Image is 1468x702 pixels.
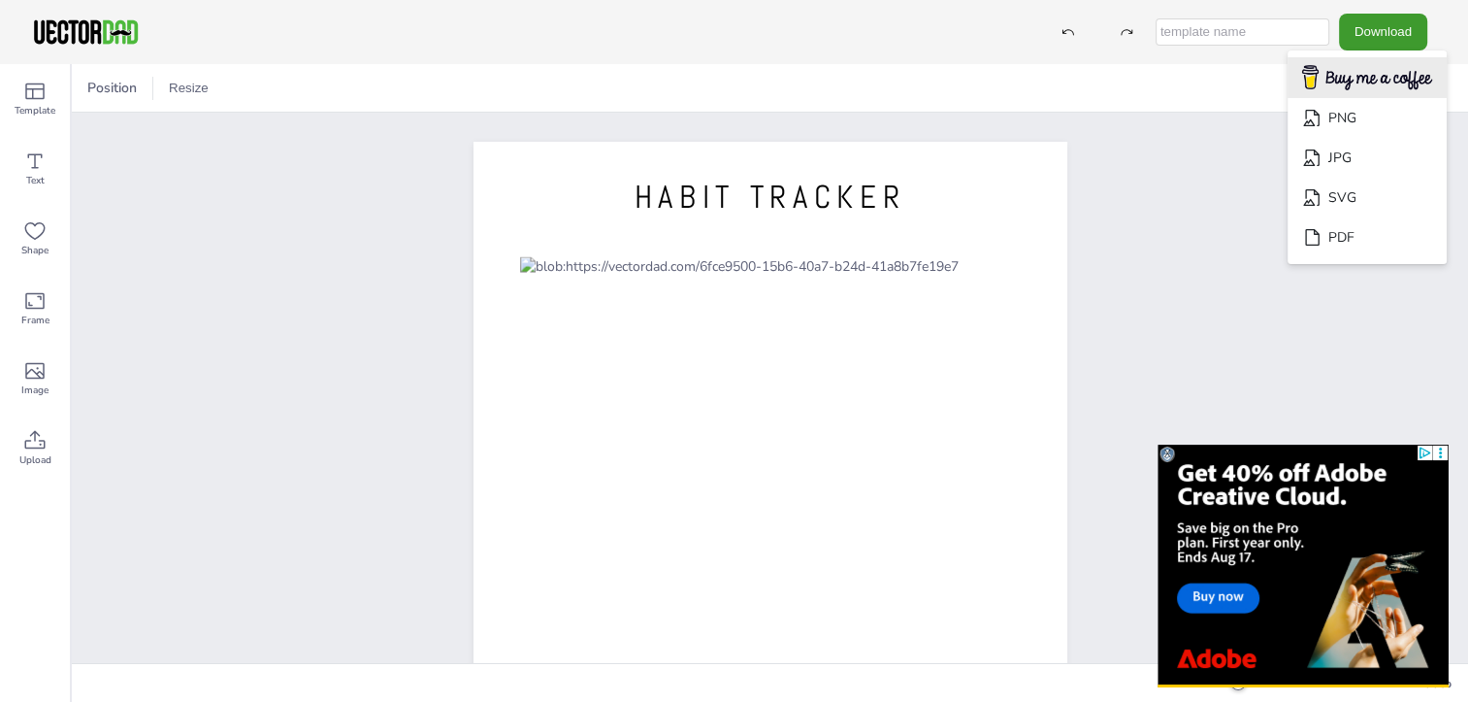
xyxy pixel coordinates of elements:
div: X [1159,447,1175,462]
li: PNG [1288,98,1447,138]
input: template name [1156,18,1329,46]
span: Shape [21,243,49,258]
span: Upload [19,452,51,468]
span: Template [15,103,55,118]
span: Frame [21,313,49,328]
li: PDF [1288,217,1447,257]
iframe: Advertisment [1158,445,1449,687]
li: JPG [1288,138,1447,178]
li: SVG [1288,178,1447,217]
button: Resize [161,73,216,104]
img: buymecoffee.png [1289,59,1445,97]
span: Text [26,173,45,188]
button: Download [1339,14,1427,50]
ul: Download [1288,50,1447,265]
span: Image [21,383,49,398]
span: HABIT TRACKER [635,177,906,217]
img: VectorDad-1.png [31,17,141,47]
span: Position [83,79,141,97]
